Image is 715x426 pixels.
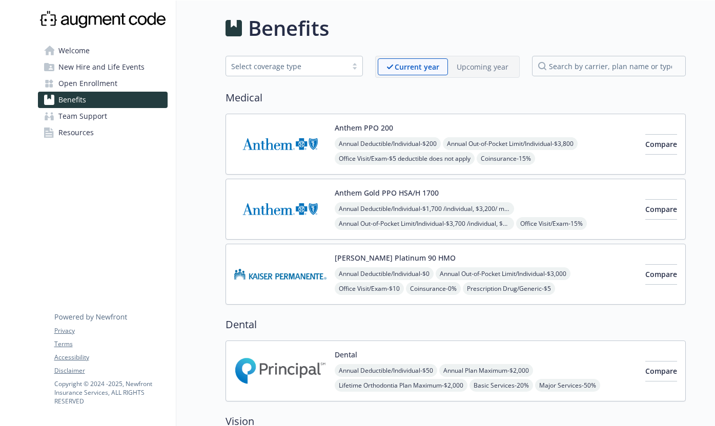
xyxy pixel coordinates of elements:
[335,187,439,198] button: Anthem Gold PPO HSA/H 1700
[645,134,677,155] button: Compare
[457,61,508,72] p: Upcoming year
[535,379,600,392] span: Major Services - 50%
[645,361,677,381] button: Compare
[38,75,168,92] a: Open Enrollment
[248,13,329,44] h1: Benefits
[645,264,677,285] button: Compare
[54,326,167,335] a: Privacy
[406,282,461,295] span: Coinsurance - 0%
[477,152,535,165] span: Coinsurance - 15%
[58,59,145,75] span: New Hire and Life Events
[38,108,168,124] a: Team Support
[395,61,439,72] p: Current year
[54,379,167,406] p: Copyright © 2024 - 2025 , Newfront Insurance Services, ALL RIGHTS RESERVED
[335,202,514,215] span: Annual Deductible/Individual - $1,700 /individual, $3,200/ member
[335,349,357,360] button: Dental
[335,152,475,165] span: Office Visit/Exam - $5 deductible does not apply
[234,349,326,393] img: Principal Financial Group Inc carrier logo
[54,339,167,349] a: Terms
[335,282,404,295] span: Office Visit/Exam - $10
[645,366,677,376] span: Compare
[532,56,686,76] input: search by carrier, plan name or type
[469,379,533,392] span: Basic Services - 20%
[335,122,393,133] button: Anthem PPO 200
[226,317,686,332] h2: Dental
[58,75,117,92] span: Open Enrollment
[645,199,677,220] button: Compare
[234,252,326,296] img: Kaiser Permanente Insurance Company carrier logo
[234,187,326,231] img: Anthem Blue Cross carrier logo
[335,217,514,230] span: Annual Out-of-Pocket Limit/Individual - $3,700 /individual, $3,700/ member
[335,379,467,392] span: Lifetime Orthodontia Plan Maximum - $2,000
[335,267,434,280] span: Annual Deductible/Individual - $0
[54,366,167,375] a: Disclaimer
[335,137,441,150] span: Annual Deductible/Individual - $200
[54,353,167,362] a: Accessibility
[58,124,94,141] span: Resources
[234,122,326,166] img: Anthem Blue Cross carrier logo
[58,42,90,59] span: Welcome
[436,267,570,280] span: Annual Out-of-Pocket Limit/Individual - $3,000
[38,124,168,141] a: Resources
[38,92,168,108] a: Benefits
[231,61,342,72] div: Select coverage type
[516,217,587,230] span: Office Visit/Exam - 15%
[463,282,555,295] span: Prescription Drug/Generic - $5
[645,139,677,149] span: Compare
[335,364,437,377] span: Annual Deductible/Individual - $50
[335,252,456,263] button: [PERSON_NAME] Platinum 90 HMO
[58,108,107,124] span: Team Support
[38,42,168,59] a: Welcome
[645,204,677,214] span: Compare
[443,137,578,150] span: Annual Out-of-Pocket Limit/Individual - $3,800
[38,59,168,75] a: New Hire and Life Events
[645,269,677,279] span: Compare
[226,90,686,105] h2: Medical
[58,92,86,108] span: Benefits
[439,364,533,377] span: Annual Plan Maximum - $2,000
